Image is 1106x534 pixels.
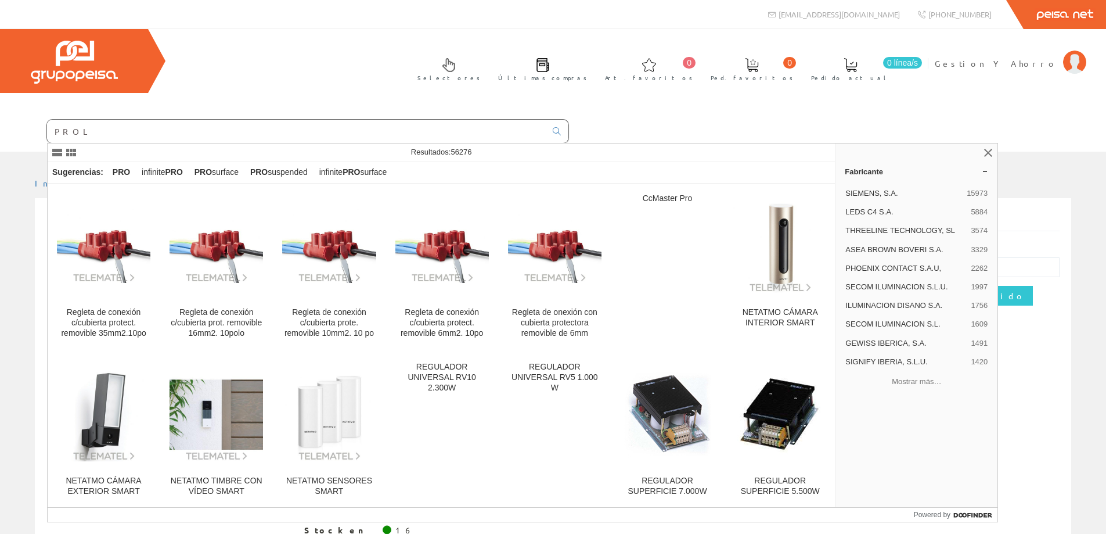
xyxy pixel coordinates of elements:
[451,148,471,156] span: 56276
[624,371,711,458] img: REGULADOR SUPERFICIE 7.000W
[845,263,966,274] span: PHOENIX CONTACT S.A.U,
[914,508,998,522] a: Powered by
[170,307,263,339] div: Regleta de conexión c/cubierta prot. removible 16mm2. 10polo
[508,209,601,284] img: Regleta de onexión con cubierta protectora removible de 6mm
[160,353,272,510] a: NETATMO TIMBRE CON VÍDEO SMART NETATMO TIMBRE CON VÍDEO SMART
[508,307,601,339] div: Regleta de onexión con cubierta protectora removible de 6mm
[971,245,988,255] span: 3329
[395,307,489,339] div: Regleta de conexión c/cubierta protect. removible 6mm2. 10po
[170,209,263,284] img: Regleta de conexión c/cubierta prot. removible 16mm2. 10polo
[935,58,1057,69] span: Gestion Y Ahorro
[971,225,988,236] span: 3574
[406,48,486,88] a: Selectores
[845,300,966,311] span: ILUMINACION DISANO S.A.
[250,167,268,177] strong: PRO
[971,207,988,217] span: 5884
[605,72,693,84] span: Art. favoritos
[282,368,376,461] img: NETATMO SENSORES SMART
[343,167,360,177] strong: PRO
[845,225,966,236] span: THREELINE TECHNOLOGY, SL
[737,371,824,458] img: REGULADOR SUPERFICIE 5.500W
[971,357,988,367] span: 1420
[487,48,593,88] a: Últimas compras
[57,368,150,461] img: NETATMO CÁMARA EXTERIOR SMART
[611,184,723,352] a: CcMaster Pro
[48,353,160,510] a: NETATMO CÁMARA EXTERIOR SMART NETATMO CÁMARA EXTERIOR SMART
[724,184,836,352] a: NETATMO CÁMARA INTERIOR SMART NETATMO CÁMARA INTERIOR SMART
[621,193,714,204] div: CcMaster Pro
[170,368,263,461] img: NETATMO TIMBRE CON VÍDEO SMART
[137,162,188,183] div: infinite
[160,184,272,352] a: Regleta de conexión c/cubierta prot. removible 16mm2. 10polo Regleta de conexión c/cubierta prot....
[246,162,312,183] div: suspended
[499,184,611,352] a: Regleta de onexión con cubierta protectora removible de 6mm Regleta de onexión con cubierta prote...
[845,338,966,349] span: GEWISS IBERICA, S.A.
[386,353,498,510] a: REGULADOR UNIVERSAL RV10 2.300W
[779,9,900,19] span: [EMAIL_ADDRESS][DOMAIN_NAME]
[170,476,263,497] div: NETATMO TIMBRE CON VÍDEO SMART
[724,353,836,510] a: REGULADOR SUPERFICIE 5.500W REGULADOR SUPERFICIE 5.500W
[417,72,480,84] span: Selectores
[845,319,966,329] span: SECOM ILUMINACION S.L.
[273,184,385,352] a: Regleta de conexión c/cubierta prote. removible 10mm2. 10 po Regleta de conexión c/cubierta prote...
[411,148,472,156] span: Resultados:
[165,167,183,177] strong: PRO
[967,188,988,199] span: 15973
[395,209,489,284] img: Regleta de conexión c/cubierta protect. removible 6mm2. 10po
[835,162,997,181] a: Fabricante
[273,353,385,510] a: NETATMO SENSORES SMART NETATMO SENSORES SMART
[845,207,966,217] span: LEDS C4 S.A.
[621,476,714,497] div: REGULADOR SUPERFICIE 7.000W
[48,164,106,181] div: Sugerencias:
[47,120,546,143] input: Buscar ...
[508,362,601,393] div: REGULADOR UNIVERSAL RV5 1.000 W
[883,57,922,69] span: 0 línea/s
[935,48,1086,59] a: Gestion Y Ahorro
[31,41,118,84] img: Grupo Peisa
[845,282,966,292] span: SECOM ILUMINACION S.L.U.
[840,372,993,392] button: Mostrar más…
[971,300,988,311] span: 1756
[57,476,150,497] div: NETATMO CÁMARA EXTERIOR SMART
[282,476,376,497] div: NETATMO SENSORES SMART
[386,184,498,352] a: Regleta de conexión c/cubierta protect. removible 6mm2. 10po Regleta de conexión c/cubierta prote...
[971,338,988,349] span: 1491
[395,362,489,393] div: REGULADOR UNIVERSAL RV10 2.300W
[57,209,150,284] img: Regleta de conexión c/cubierta protect. removible 35mm2.10po
[498,72,587,84] span: Últimas compras
[733,476,827,497] div: REGULADOR SUPERFICIE 5.500W
[113,167,130,177] strong: PRO
[282,307,376,339] div: Regleta de conexión c/cubierta prote. removible 10mm2. 10 po
[971,263,988,274] span: 2262
[499,353,611,510] a: REGULADOR UNIVERSAL RV5 1.000 W
[783,57,796,69] span: 0
[811,72,890,84] span: Pedido actual
[683,57,696,69] span: 0
[733,307,827,328] div: NETATMO CÁMARA INTERIOR SMART
[845,188,962,199] span: SIEMENS, S.A.
[194,167,212,177] strong: PRO
[845,357,966,367] span: SIGNIFY IBERIA, S.L.U.
[35,178,84,188] a: Inicio
[48,184,160,352] a: Regleta de conexión c/cubierta protect. removible 35mm2.10po Regleta de conexión c/cubierta prote...
[282,209,376,284] img: Regleta de conexión c/cubierta prote. removible 10mm2. 10 po
[315,162,392,183] div: infinite surface
[733,199,827,292] img: NETATMO CÁMARA INTERIOR SMART
[711,72,793,84] span: Ped. favoritos
[914,510,950,520] span: Powered by
[971,319,988,329] span: 1609
[190,162,243,183] div: surface
[971,282,988,292] span: 1997
[845,245,966,255] span: ASEA BROWN BOVERI S.A.
[57,307,150,339] div: Regleta de conexión c/cubierta protect. removible 35mm2.10po
[928,9,992,19] span: [PHONE_NUMBER]
[611,353,723,510] a: REGULADOR SUPERFICIE 7.000W REGULADOR SUPERFICIE 7.000W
